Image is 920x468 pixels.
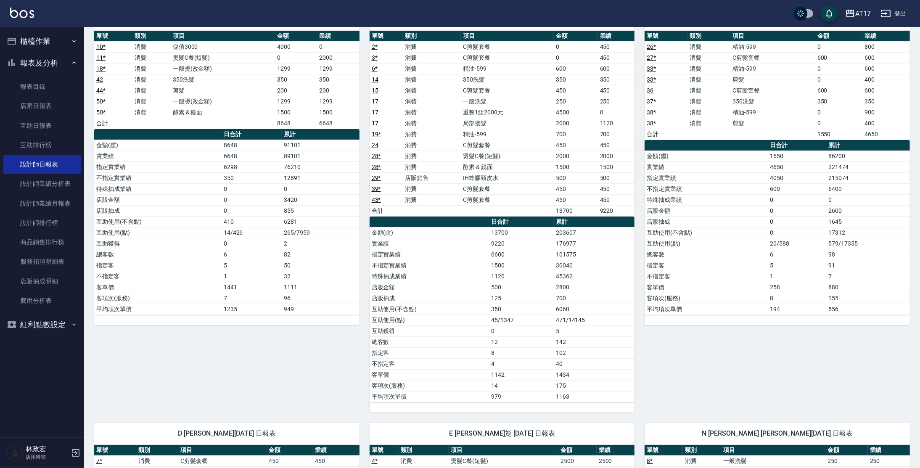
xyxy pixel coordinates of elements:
[370,217,635,402] table: a dense table
[94,31,360,129] table: a dense table
[372,98,378,105] a: 17
[554,271,634,282] td: 45362
[554,140,597,151] td: 450
[826,282,909,293] td: 880
[554,194,597,205] td: 450
[222,227,282,238] td: 14/426
[132,52,171,63] td: 消費
[370,260,489,271] td: 不指定實業績
[275,52,317,63] td: 0
[222,172,282,183] td: 350
[275,118,317,129] td: 8648
[132,41,171,52] td: 消費
[461,31,554,42] th: 項目
[554,217,634,227] th: 累計
[826,161,909,172] td: 221474
[821,5,838,22] button: save
[730,107,815,118] td: 精油-599
[403,172,461,183] td: 店販銷售
[94,271,222,282] td: 不指定客
[3,30,81,52] button: 櫃檯作業
[862,85,910,96] td: 600
[598,52,635,63] td: 450
[222,140,282,151] td: 8648
[317,118,359,129] td: 6648
[317,52,359,63] td: 2000
[645,151,768,161] td: 金額(虛)
[554,118,597,129] td: 2000
[554,205,597,216] td: 13700
[171,85,275,96] td: 剪髮
[768,238,827,249] td: 20/588
[282,282,359,293] td: 1111
[3,174,81,193] a: 設計師業績分析表
[554,282,634,293] td: 2800
[3,291,81,310] a: 費用分析表
[370,205,403,216] td: 合計
[730,85,815,96] td: C剪髮套餐
[687,74,730,85] td: 消費
[222,260,282,271] td: 5
[768,293,827,304] td: 8
[171,63,275,74] td: 一般燙(改金額)
[94,282,222,293] td: 客單價
[171,107,275,118] td: 酵素 & 鏡面
[768,216,827,227] td: 0
[554,172,597,183] td: 500
[730,63,815,74] td: 精油-599
[275,41,317,52] td: 4000
[282,205,359,216] td: 855
[489,217,554,227] th: 日合計
[768,282,827,293] td: 258
[647,87,653,94] a: 36
[645,194,768,205] td: 特殊抽成業績
[554,260,634,271] td: 30040
[489,260,554,271] td: 1500
[645,205,768,216] td: 店販金額
[826,238,909,249] td: 579/17355
[598,63,635,74] td: 600
[94,304,222,315] td: 平均項次單價
[598,194,635,205] td: 450
[645,140,910,315] table: a dense table
[461,161,554,172] td: 酵素 & 鏡面
[815,107,863,118] td: 0
[862,52,910,63] td: 600
[554,85,597,96] td: 450
[26,453,69,461] p: 店用帳號
[554,129,597,140] td: 700
[768,140,827,151] th: 日合計
[282,151,359,161] td: 89101
[282,271,359,282] td: 32
[3,52,81,74] button: 報表及分析
[598,74,635,85] td: 350
[94,205,222,216] td: 店販抽成
[403,74,461,85] td: 消費
[598,129,635,140] td: 700
[94,172,222,183] td: 不指定實業績
[687,107,730,118] td: 消費
[26,445,69,453] h5: 林政宏
[94,249,222,260] td: 總客數
[862,31,910,42] th: 業績
[171,74,275,85] td: 350洗髮
[645,183,768,194] td: 不指定實業績
[598,118,635,129] td: 1120
[554,151,597,161] td: 2000
[370,227,489,238] td: 金額(虛)
[730,74,815,85] td: 剪髮
[222,161,282,172] td: 6298
[370,282,489,293] td: 店販金額
[370,304,489,315] td: 互助使用(不含點)
[826,205,909,216] td: 2600
[598,205,635,216] td: 9220
[132,74,171,85] td: 消費
[222,304,282,315] td: 1235
[687,31,730,42] th: 類別
[598,31,635,42] th: 業績
[403,161,461,172] td: 消費
[403,52,461,63] td: 消費
[94,129,360,315] table: a dense table
[826,293,909,304] td: 155
[171,52,275,63] td: 燙髮C餐(短髮)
